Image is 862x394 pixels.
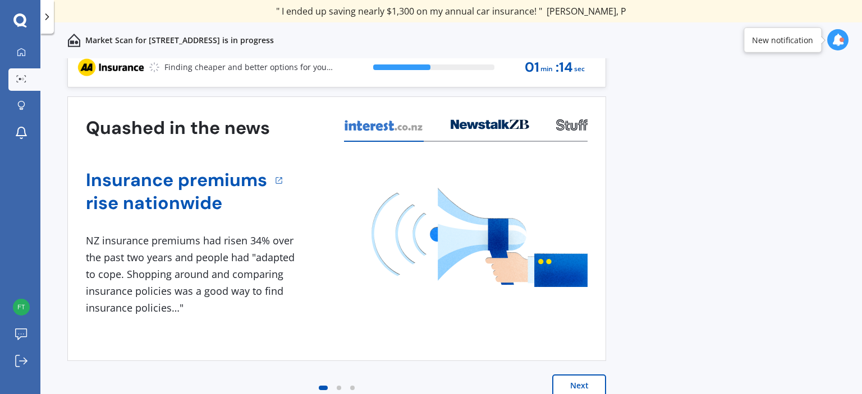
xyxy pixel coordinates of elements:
span: sec [574,62,585,77]
a: Insurance premiums [86,169,267,192]
p: Finding cheaper and better options for you... [164,62,333,73]
h3: Quashed in the news [86,117,270,140]
img: 5732e5e60fc87d3c7e068727b2d0fb52 [13,299,30,316]
p: Market Scan for [STREET_ADDRESS] is in progress [85,35,274,46]
div: New notification [752,34,813,45]
img: home-and-contents.b802091223b8502ef2dd.svg [67,34,81,47]
div: NZ insurance premiums had risen 34% over the past two years and people had "adapted to cope. Shop... [86,233,299,316]
span: min [540,62,553,77]
a: rise nationwide [86,192,267,215]
span: : 14 [556,60,573,75]
img: media image [372,188,588,287]
span: 01 [525,60,539,75]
